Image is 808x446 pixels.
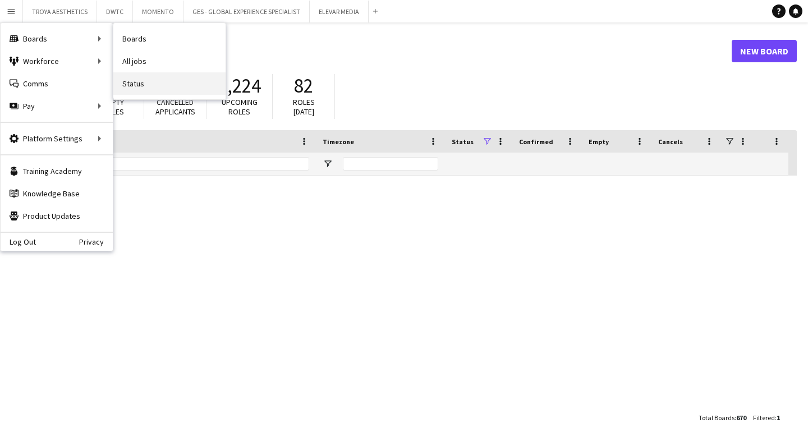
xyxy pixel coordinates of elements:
[310,1,369,22] button: ELEVAR MEDIA
[753,407,780,429] div: :
[658,137,683,146] span: Cancels
[183,1,310,22] button: GES - GLOBAL EXPERIENCE SPECIALIST
[20,43,732,59] h1: Boards
[222,97,258,117] span: Upcoming roles
[113,50,226,72] a: All jobs
[753,413,775,422] span: Filtered
[732,40,797,62] a: New Board
[699,413,734,422] span: Total Boards
[589,137,609,146] span: Empty
[23,1,97,22] button: TROYA AESTHETICS
[1,95,113,117] div: Pay
[1,72,113,95] a: Comms
[1,182,113,205] a: Knowledge Base
[293,97,315,117] span: Roles [DATE]
[1,205,113,227] a: Product Updates
[519,137,553,146] span: Confirmed
[113,72,226,95] a: Status
[323,159,333,169] button: Open Filter Menu
[1,237,36,246] a: Log Out
[97,1,133,22] button: DWTC
[777,413,780,422] span: 1
[323,137,354,146] span: Timezone
[699,407,746,429] div: :
[294,73,313,98] span: 82
[47,157,309,171] input: Board name Filter Input
[1,27,113,50] div: Boards
[1,127,113,150] div: Platform Settings
[133,1,183,22] button: MOMENTO
[113,27,226,50] a: Boards
[452,137,474,146] span: Status
[79,237,113,246] a: Privacy
[1,160,113,182] a: Training Academy
[736,413,746,422] span: 670
[218,73,261,98] span: 2,224
[155,97,195,117] span: Cancelled applicants
[343,157,438,171] input: Timezone Filter Input
[1,50,113,72] div: Workforce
